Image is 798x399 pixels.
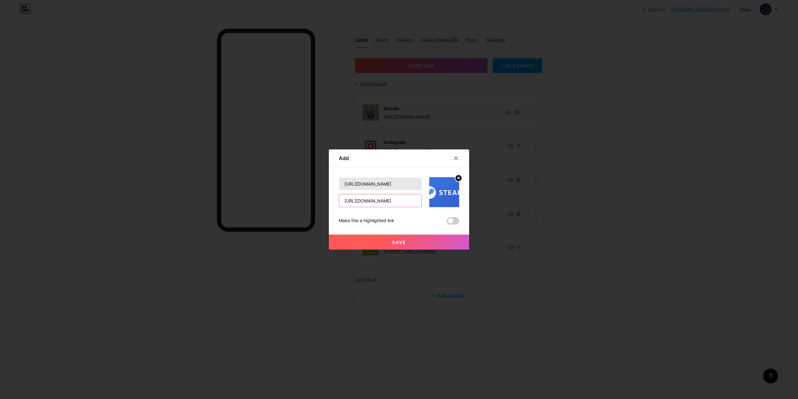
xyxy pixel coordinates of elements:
input: Title [339,178,421,190]
div: Make this a highlighted link [339,217,394,225]
button: Save [329,235,469,250]
div: Add [339,154,349,162]
input: URL [339,194,421,207]
img: link_thumbnail [429,177,459,207]
span: Save [392,240,406,245]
